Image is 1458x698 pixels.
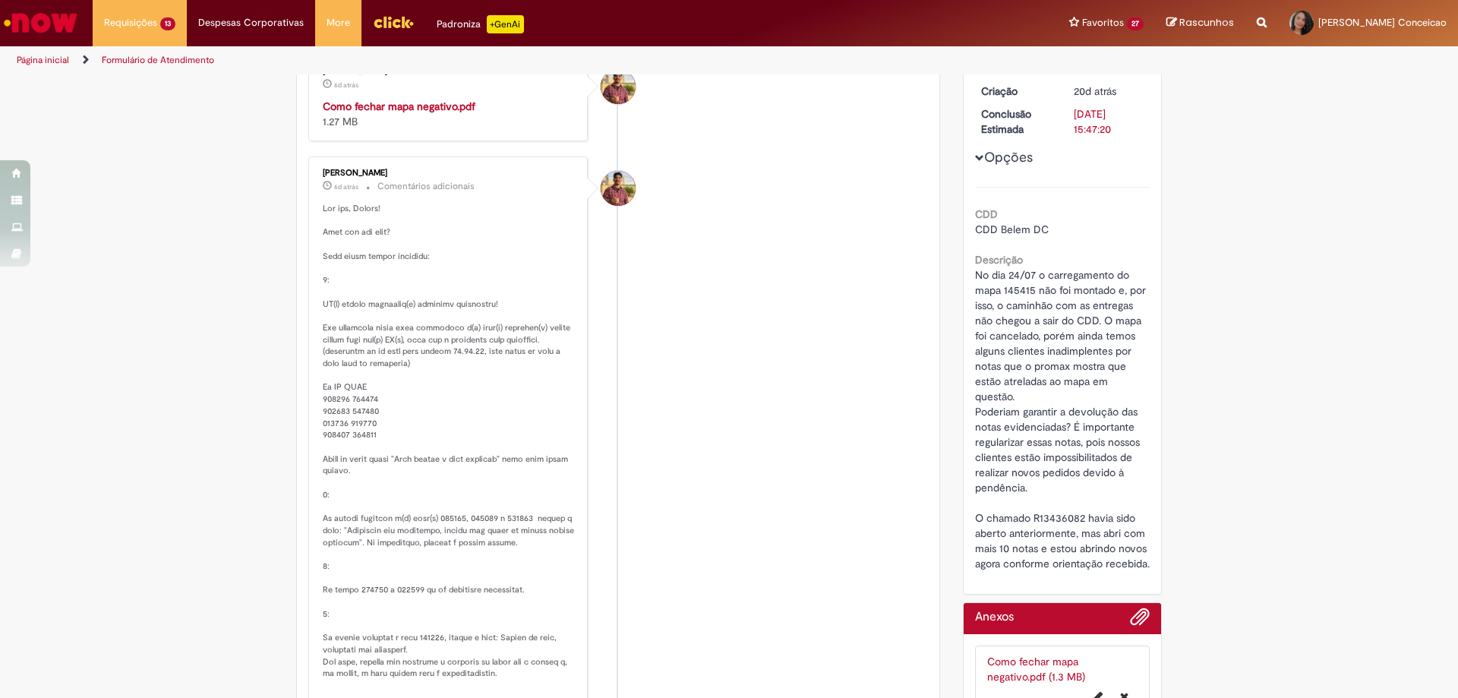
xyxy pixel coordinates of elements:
span: 13 [160,17,175,30]
span: 6d atrás [334,81,358,90]
a: Como fechar mapa negativo.pdf (1.3 MB) [987,655,1085,684]
div: Vitor Jeremias Da Silva [601,69,636,104]
a: Como fechar mapa negativo.pdf [323,99,475,113]
div: 10/09/2025 16:21:17 [1074,84,1144,99]
span: Requisições [104,15,157,30]
span: 27 [1127,17,1144,30]
span: No dia 24/07 o carregamento do mapa 145415 não foi montado e, por isso, o caminhão com as entrega... [975,268,1150,570]
button: Adicionar anexos [1130,607,1150,634]
a: Formulário de Atendimento [102,54,214,66]
span: Despesas Corporativas [198,15,304,30]
span: Rascunhos [1179,15,1234,30]
dt: Conclusão Estimada [970,106,1063,137]
dt: Criação [970,84,1063,99]
div: [PERSON_NAME] [323,169,576,178]
span: Favoritos [1082,15,1124,30]
b: CDD [975,207,998,221]
time: 10/09/2025 16:21:17 [1074,84,1116,98]
b: Descrição [975,253,1023,267]
h2: Anexos [975,611,1014,624]
img: click_logo_yellow_360x200.png [373,11,414,33]
a: Página inicial [17,54,69,66]
time: 24/09/2025 10:32:43 [334,182,358,191]
div: [DATE] 15:47:20 [1074,106,1144,137]
span: 20d atrás [1074,84,1116,98]
div: 1.27 MB [323,99,576,129]
span: 6d atrás [334,182,358,191]
div: Padroniza [437,15,524,33]
p: +GenAi [487,15,524,33]
span: CDD Belem DC [975,223,1049,236]
img: ServiceNow [2,8,80,38]
div: Vitor Jeremias Da Silva [601,171,636,206]
time: 24/09/2025 10:33:00 [334,81,358,90]
a: Rascunhos [1166,16,1234,30]
ul: Trilhas de página [11,46,961,74]
span: [PERSON_NAME] Conceicao [1318,16,1447,29]
small: Comentários adicionais [377,180,475,193]
span: More [327,15,350,30]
